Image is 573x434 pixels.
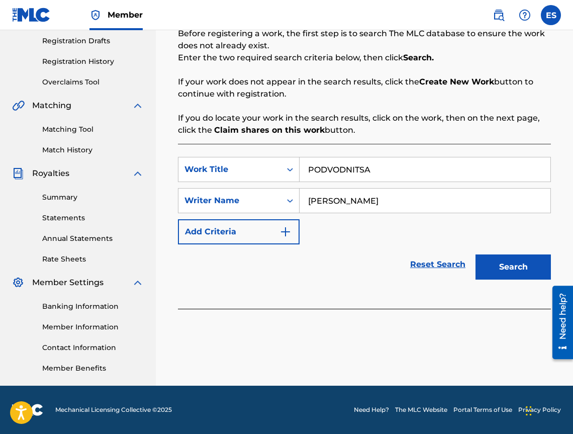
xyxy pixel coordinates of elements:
a: Rate Sheets [42,254,144,265]
a: Annual Statements [42,233,144,244]
img: Top Rightsholder [89,9,102,21]
strong: Search. [403,53,434,62]
img: help [519,9,531,21]
a: Member Information [42,322,144,332]
a: Summary [42,192,144,203]
a: Reset Search [405,253,470,276]
a: Public Search [489,5,509,25]
a: Need Help? [354,405,389,414]
div: Help [515,5,535,25]
p: Enter the two required search criteria below, then click [178,52,551,64]
strong: Create New Work [419,77,494,86]
div: Writer Name [184,195,275,207]
img: MLC Logo [12,8,51,22]
p: If you do locate your work in the search results, click on the work, then on the next page, click... [178,112,551,136]
a: The MLC Website [395,405,447,414]
img: expand [132,277,144,289]
p: If your work does not appear in the search results, click the button to continue with registration. [178,76,551,100]
img: logo [12,404,43,416]
a: Banking Information [42,301,144,312]
a: Portal Terms of Use [453,405,512,414]
img: search [493,9,505,21]
a: Registration Drafts [42,36,144,46]
a: Registration History [42,56,144,67]
a: Member Benefits [42,363,144,374]
form: Search Form [178,157,551,285]
img: Member Settings [12,277,24,289]
img: expand [132,100,144,112]
iframe: Chat Widget [523,386,573,434]
div: Плъзни [526,396,532,426]
a: Statements [42,213,144,223]
div: User Menu [541,5,561,25]
a: Contact Information [42,342,144,353]
a: Match History [42,145,144,155]
span: Member [108,9,143,21]
button: Search [475,254,551,280]
img: 9d2ae6d4665cec9f34b9.svg [279,226,292,238]
span: Royalties [32,167,69,180]
span: Member Settings [32,277,104,289]
span: Mechanical Licensing Collective © 2025 [55,405,172,414]
span: Matching [32,100,71,112]
div: Work Title [184,163,275,176]
img: Royalties [12,167,24,180]
iframe: Resource Center [545,282,573,363]
a: Overclaims Tool [42,77,144,88]
div: Джаджи за чат [523,386,573,434]
button: Add Criteria [178,219,300,244]
strong: Claim shares on this work [214,125,325,135]
img: Matching [12,100,25,112]
img: expand [132,167,144,180]
p: Before registering a work, the first step is to search The MLC database to ensure the work does n... [178,28,551,52]
a: Matching Tool [42,124,144,135]
a: Privacy Policy [518,405,561,414]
